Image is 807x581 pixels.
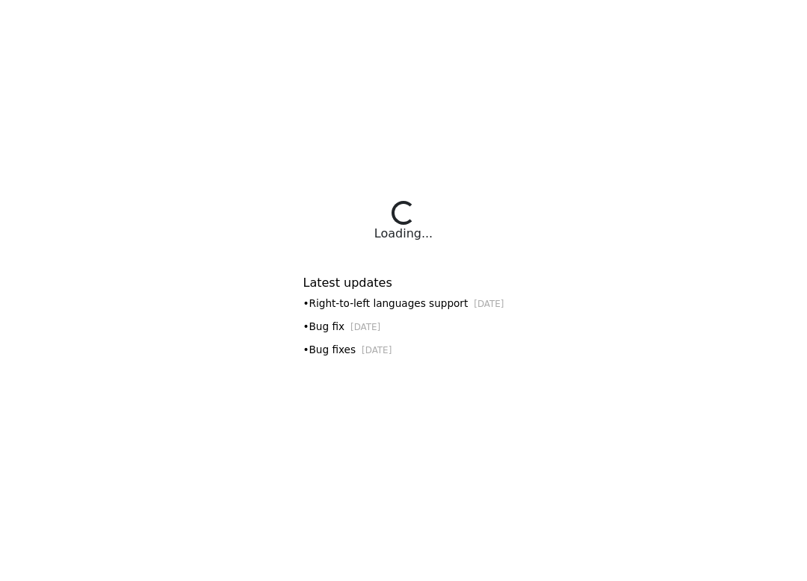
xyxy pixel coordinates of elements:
div: • Bug fix [303,319,504,335]
small: [DATE] [350,322,380,332]
div: Loading... [374,225,433,243]
div: • Right-to-left languages support [303,296,504,311]
small: [DATE] [474,299,504,309]
div: • Bug fixes [303,342,504,358]
small: [DATE] [362,345,392,355]
h6: Latest updates [303,276,504,290]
